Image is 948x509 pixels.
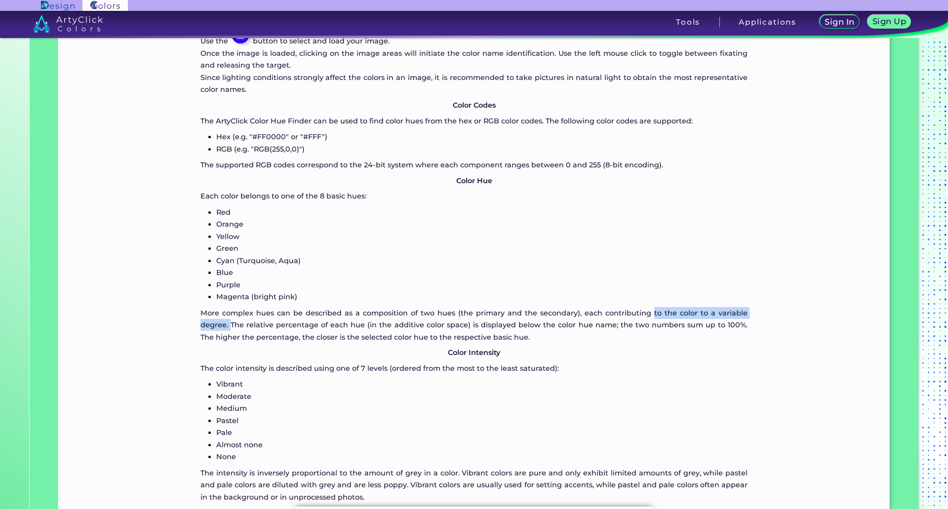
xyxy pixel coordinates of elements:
p: Red [216,206,748,218]
p: Medium [216,402,748,414]
p: Yellow [216,231,748,242]
p: Magenta (bright pink) [216,291,748,303]
p: Purple [216,279,748,291]
img: ArtyClick Design logo [41,1,74,10]
p: The supported RGB codes correspond to the 24-bit system where each component ranges between 0 and... [200,159,748,171]
p: Once the image is loaded, clicking on the image areas will initiate the color name identification... [200,47,748,72]
img: logo_artyclick_colors_white.svg [33,15,103,33]
p: Blue [216,267,748,278]
p: Green [216,242,748,254]
p: Hex (e.g. "#FF0000" or "#FFF") [216,131,748,143]
p: Vibrant [216,378,748,390]
h5: Sign Up [874,18,905,25]
p: Pale [216,427,748,438]
p: Since lighting conditions strongly affect the colors in an image, it is recommended to take pictu... [200,72,748,96]
p: The ArtyClick Color Hue Finder can be used to find color hues from the hex or RGB color codes. Th... [200,115,748,127]
p: Orange [216,218,748,230]
a: Sign Up [869,16,909,29]
p: The color intensity is described using one of 7 levels (ordered from the most to the least satura... [200,362,748,374]
p: More complex hues can be described as a composition of two hues (the primary and the secondary), ... [200,307,748,343]
p: Color Hue [200,175,748,187]
p: The intensity is inversely proportional to the amount of grey in a color. Vibrant colors are pure... [200,467,748,503]
p: Almost none [216,439,748,451]
h3: Tools [676,18,700,26]
h3: Applications [739,18,796,26]
p: Moderate [216,391,748,402]
p: RGB (e.g. "RGB(255,0,0)") [216,143,748,155]
p: Cyan (Turquoise, Aqua) [216,255,748,267]
p: Color Codes [200,99,748,111]
p: None [216,451,748,463]
a: Sign In [821,16,858,29]
p: Pastel [216,415,748,427]
h5: Sign In [826,18,853,26]
p: Color Intensity [200,347,748,358]
p: Each color belongs to one of the 8 basic hues: [200,190,748,202]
